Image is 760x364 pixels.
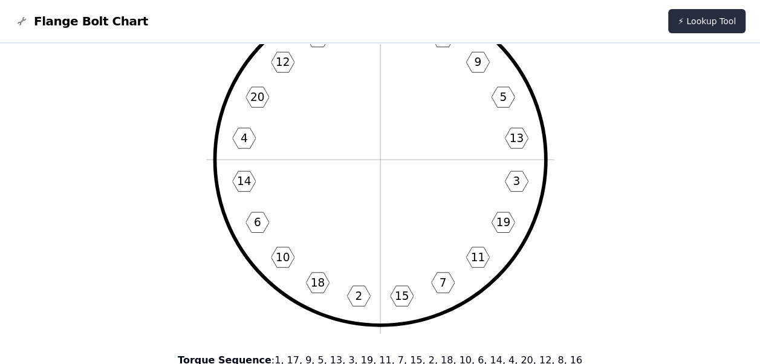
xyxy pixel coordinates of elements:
[470,250,485,263] text: 11
[275,250,290,263] text: 10
[496,216,510,229] text: 19
[509,132,524,145] text: 13
[15,13,148,30] a: Flange Bolt Chart LogoFlange Bolt Chart
[355,289,362,302] text: 2
[668,9,745,33] a: ⚡ Lookup Tool
[236,175,251,187] text: 14
[474,56,481,68] text: 9
[240,132,247,145] text: 4
[253,216,261,229] text: 6
[439,276,446,288] text: 7
[275,56,290,68] text: 12
[499,91,507,103] text: 5
[250,91,264,103] text: 20
[15,14,29,28] img: Flange Bolt Chart Logo
[394,289,409,302] text: 15
[310,276,325,288] text: 18
[513,175,520,187] text: 3
[34,13,148,30] span: Flange Bolt Chart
